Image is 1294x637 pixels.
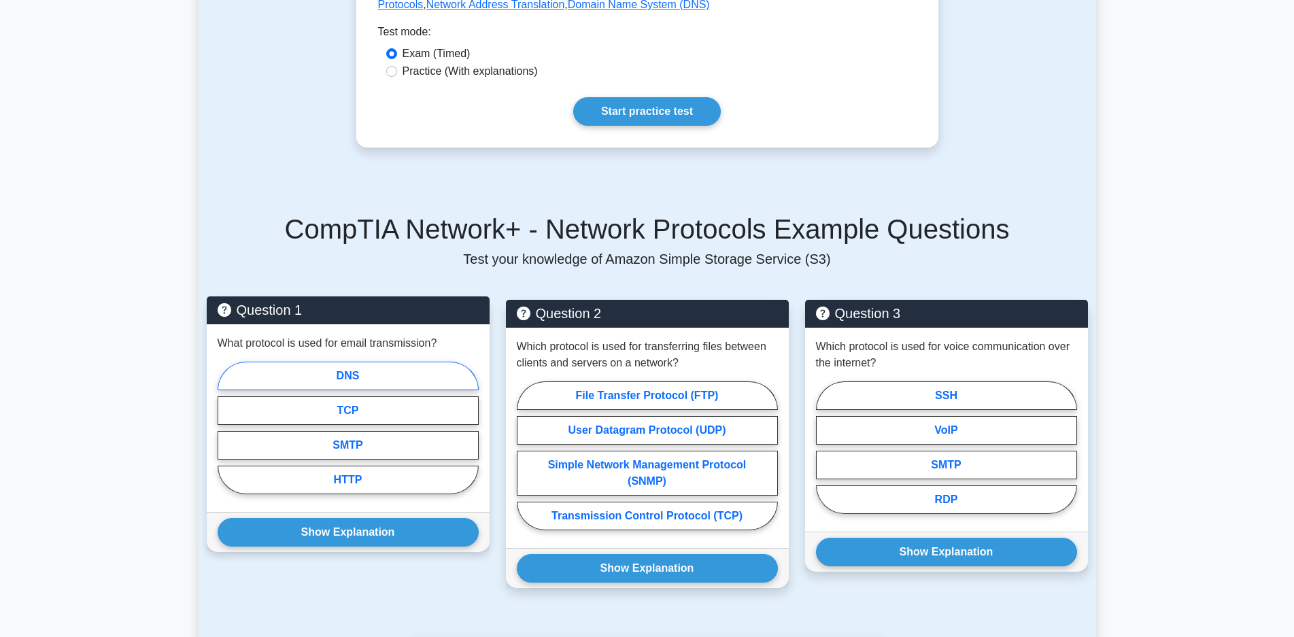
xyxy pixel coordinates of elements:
[573,97,721,126] a: Start practice test
[517,381,778,410] label: File Transfer Protocol (FTP)
[517,339,778,371] p: Which protocol is used for transferring files between clients and servers on a network?
[218,466,479,494] label: HTTP
[218,362,479,390] label: DNS
[816,416,1077,445] label: VoIP
[517,305,778,322] h5: Question 2
[816,305,1077,322] h5: Question 3
[207,251,1088,267] p: Test your knowledge of Amazon Simple Storage Service (S3)
[816,485,1077,514] label: RDP
[517,451,778,496] label: Simple Network Management Protocol (SNMP)
[218,335,437,351] p: What protocol is used for email transmission?
[378,24,917,46] div: Test mode:
[517,502,778,530] label: Transmission Control Protocol (TCP)
[218,396,479,425] label: TCP
[816,451,1077,479] label: SMTP
[218,431,479,460] label: SMTP
[816,381,1077,410] label: SSH
[403,63,538,80] label: Practice (With explanations)
[403,46,471,62] label: Exam (Timed)
[517,416,778,445] label: User Datagram Protocol (UDP)
[218,302,479,318] h5: Question 1
[218,518,479,547] button: Show Explanation
[816,339,1077,371] p: Which protocol is used for voice communication over the internet?
[816,538,1077,566] button: Show Explanation
[207,213,1088,245] h5: CompTIA Network+ - Network Protocols Example Questions
[517,554,778,583] button: Show Explanation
